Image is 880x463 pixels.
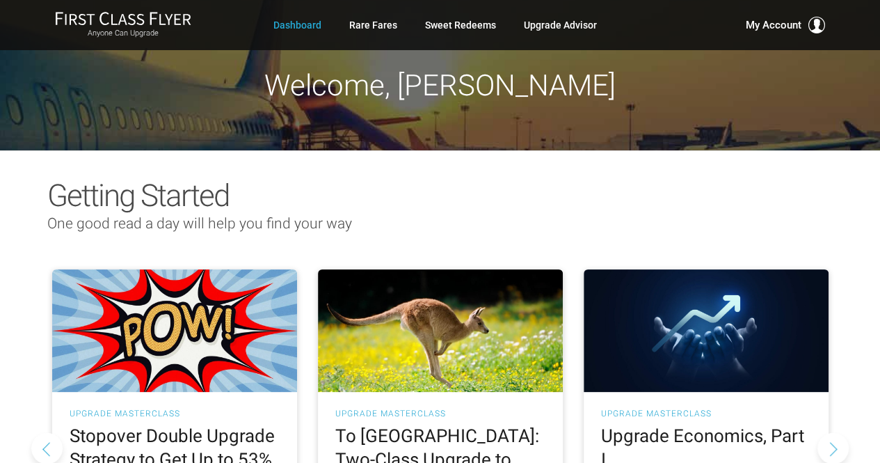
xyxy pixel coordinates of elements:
[335,409,545,418] h3: UPGRADE MASTERCLASS
[47,215,352,232] span: One good read a day will help you find your way
[273,13,321,38] a: Dashboard
[47,178,229,214] span: Getting Started
[349,13,397,38] a: Rare Fares
[746,17,825,33] button: My Account
[70,409,280,418] h3: UPGRADE MASTERCLASS
[601,409,811,418] h3: UPGRADE MASTERCLASS
[425,13,496,38] a: Sweet Redeems
[55,11,191,26] img: First Class Flyer
[524,13,597,38] a: Upgrade Advisor
[55,11,191,39] a: First Class FlyerAnyone Can Upgrade
[264,68,616,102] span: Welcome, [PERSON_NAME]
[55,29,191,38] small: Anyone Can Upgrade
[746,17,801,33] span: My Account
